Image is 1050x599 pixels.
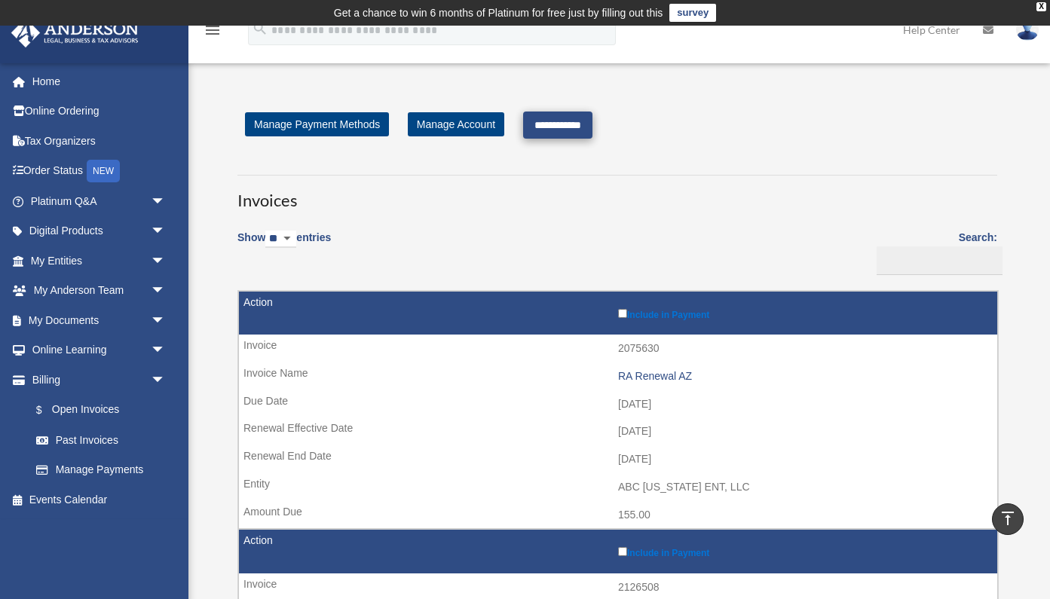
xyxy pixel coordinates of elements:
span: arrow_drop_down [151,246,181,277]
span: arrow_drop_down [151,335,181,366]
a: Digital Productsarrow_drop_down [11,216,188,246]
a: My Documentsarrow_drop_down [11,305,188,335]
td: 2075630 [239,335,997,363]
a: Billingarrow_drop_down [11,365,181,395]
span: arrow_drop_down [151,305,181,336]
input: Include in Payment [618,547,627,556]
a: My Entitiesarrow_drop_down [11,246,188,276]
div: Get a chance to win 6 months of Platinum for free just by filling out this [334,4,663,22]
i: menu [204,21,222,39]
a: Past Invoices [21,425,181,455]
a: Order StatusNEW [11,156,188,187]
img: User Pic [1016,19,1039,41]
a: Platinum Q&Aarrow_drop_down [11,186,188,216]
a: vertical_align_top [992,503,1024,535]
a: survey [669,4,716,22]
i: vertical_align_top [999,509,1017,527]
a: Online Learningarrow_drop_down [11,335,188,365]
div: NEW [87,160,120,182]
select: Showentries [265,231,296,248]
td: [DATE] [239,445,997,474]
i: search [252,20,268,37]
a: Home [11,66,188,96]
td: [DATE] [239,390,997,419]
label: Search: [871,228,997,275]
span: arrow_drop_down [151,186,181,217]
span: arrow_drop_down [151,276,181,307]
a: Manage Account [408,112,504,136]
a: menu [204,26,222,39]
span: arrow_drop_down [151,365,181,396]
label: Show entries [237,228,331,263]
a: Tax Organizers [11,126,188,156]
input: Include in Payment [618,309,627,318]
span: $ [44,401,52,420]
div: RA Renewal AZ [618,370,990,383]
td: [DATE] [239,417,997,446]
td: 155.00 [239,501,997,530]
a: My Anderson Teamarrow_drop_down [11,276,188,306]
div: close [1036,2,1046,11]
h3: Invoices [237,175,997,212]
img: Anderson Advisors Platinum Portal [7,18,143,47]
a: Manage Payment Methods [245,112,389,136]
input: Search: [877,246,1003,275]
a: Events Calendar [11,484,188,515]
label: Include in Payment [618,544,990,558]
a: Online Ordering [11,96,188,127]
label: Include in Payment [618,306,990,320]
a: Manage Payments [21,455,181,485]
a: $Open Invoices [21,395,173,426]
span: arrow_drop_down [151,216,181,247]
td: ABC [US_STATE] ENT, LLC [239,473,997,502]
